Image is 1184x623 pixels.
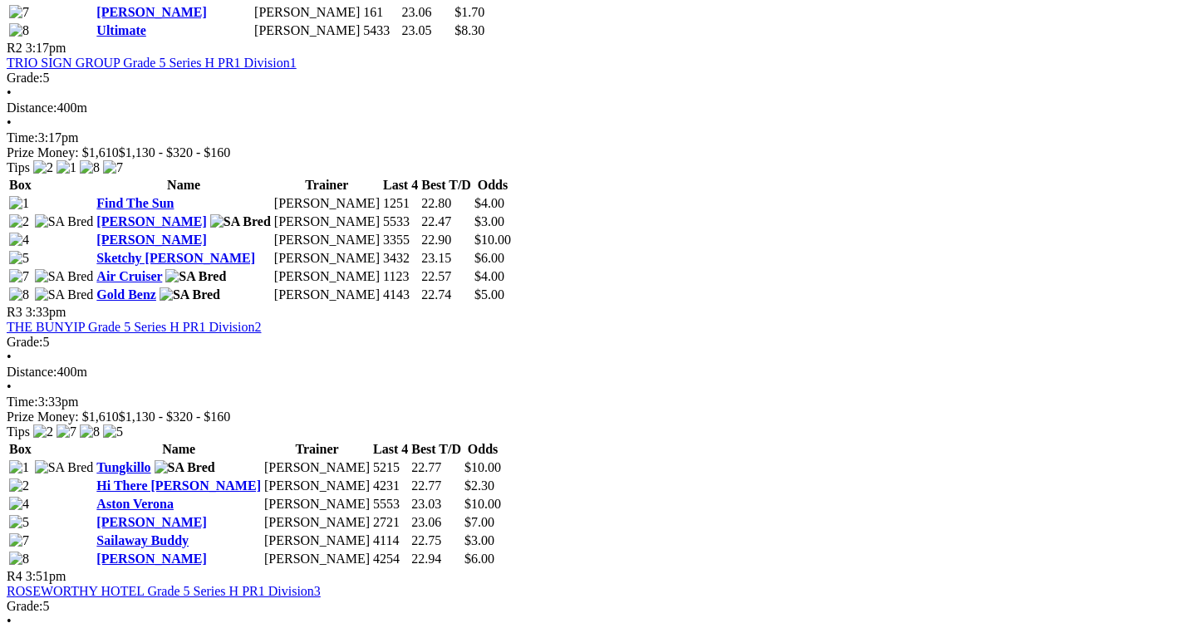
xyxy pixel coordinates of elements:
[474,269,504,283] span: $4.00
[410,514,462,531] td: 23.06
[7,41,22,55] span: R2
[35,214,94,229] img: SA Bred
[9,460,29,475] img: 1
[7,350,12,364] span: •
[96,533,189,547] a: Sailaway Buddy
[155,460,215,475] img: SA Bred
[273,195,381,212] td: [PERSON_NAME]
[420,268,472,285] td: 22.57
[9,5,29,20] img: 7
[96,177,272,194] th: Name
[7,410,1177,424] div: Prize Money: $1,610
[103,160,123,175] img: 7
[9,515,29,530] img: 5
[410,496,462,513] td: 23.03
[253,22,361,39] td: [PERSON_NAME]
[372,441,409,458] th: Last 4
[7,71,1177,86] div: 5
[7,569,22,583] span: R4
[7,305,22,319] span: R3
[7,71,43,85] span: Grade:
[96,233,206,247] a: [PERSON_NAME]
[26,569,66,583] span: 3:51pm
[253,4,361,21] td: [PERSON_NAME]
[464,478,494,493] span: $2.30
[160,287,220,302] img: SA Bred
[263,441,371,458] th: Trainer
[9,214,29,229] img: 2
[273,232,381,248] td: [PERSON_NAME]
[362,4,399,21] td: 161
[362,22,399,39] td: 5433
[382,287,419,303] td: 4143
[9,233,29,248] img: 4
[263,551,371,567] td: [PERSON_NAME]
[7,160,30,174] span: Tips
[26,41,66,55] span: 3:17pm
[96,251,255,265] a: Sketchy [PERSON_NAME]
[273,268,381,285] td: [PERSON_NAME]
[372,532,409,549] td: 4114
[35,460,94,475] img: SA Bred
[263,532,371,549] td: [PERSON_NAME]
[464,441,502,458] th: Odds
[80,424,100,439] img: 8
[33,160,53,175] img: 2
[7,599,43,613] span: Grade:
[9,287,29,302] img: 8
[420,213,472,230] td: 22.47
[382,232,419,248] td: 3355
[7,584,321,598] a: ROSEWORTHY HOTEL Grade 5 Series H PR1 Division3
[7,335,43,349] span: Grade:
[7,56,297,70] a: TRIO SIGN GROUP Grade 5 Series H PR1 Division1
[96,196,174,210] a: Find The Sun
[420,250,472,267] td: 23.15
[420,195,472,212] td: 22.80
[273,213,381,230] td: [PERSON_NAME]
[464,552,494,566] span: $6.00
[210,214,271,229] img: SA Bred
[7,395,1177,410] div: 3:33pm
[372,459,409,476] td: 5215
[7,115,12,130] span: •
[400,22,452,39] td: 23.05
[9,23,29,38] img: 8
[382,213,419,230] td: 5533
[372,514,409,531] td: 2721
[96,5,206,19] a: [PERSON_NAME]
[7,395,38,409] span: Time:
[9,533,29,548] img: 7
[263,478,371,494] td: [PERSON_NAME]
[7,599,1177,614] div: 5
[7,424,30,439] span: Tips
[96,23,146,37] a: Ultimate
[96,478,261,493] a: Hi There [PERSON_NAME]
[382,250,419,267] td: 3432
[454,23,484,37] span: $8.30
[410,551,462,567] td: 22.94
[9,478,29,493] img: 2
[7,130,38,145] span: Time:
[7,320,262,334] a: THE BUNYIP Grade 5 Series H PR1 Division2
[26,305,66,319] span: 3:33pm
[372,496,409,513] td: 5553
[9,251,29,266] img: 5
[96,460,150,474] a: Tungkillo
[9,269,29,284] img: 7
[474,287,504,302] span: $5.00
[382,195,419,212] td: 1251
[7,86,12,100] span: •
[263,496,371,513] td: [PERSON_NAME]
[410,478,462,494] td: 22.77
[9,178,32,192] span: Box
[410,532,462,549] td: 22.75
[410,459,462,476] td: 22.77
[96,497,174,511] a: Aston Verona
[464,497,501,511] span: $10.00
[273,287,381,303] td: [PERSON_NAME]
[263,459,371,476] td: [PERSON_NAME]
[165,269,226,284] img: SA Bred
[80,160,100,175] img: 8
[96,214,206,228] a: [PERSON_NAME]
[96,515,206,529] a: [PERSON_NAME]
